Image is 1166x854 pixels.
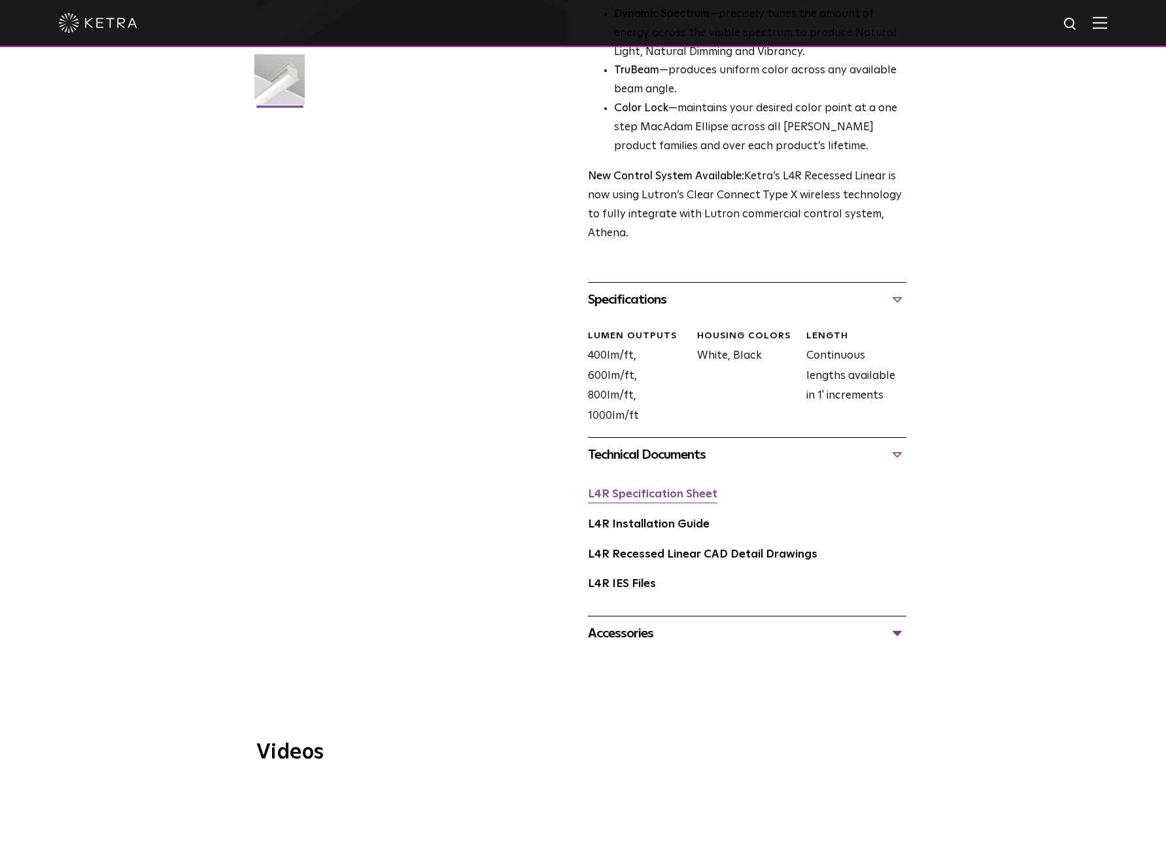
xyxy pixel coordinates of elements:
[588,330,687,343] div: LUMEN OUTPUTS
[1093,16,1107,29] img: Hamburger%20Nav.svg
[256,742,910,763] h3: Videos
[254,54,305,115] img: L4R-2021-Web-Square
[614,65,659,76] strong: TruBeam
[588,489,717,500] a: L4R Specification Sheet
[797,330,906,426] div: Continuous lengths available in 1' increments
[59,13,137,33] img: ketra-logo-2019-white
[588,549,817,560] a: L4R Recessed Linear CAD Detail Drawings
[588,171,744,182] strong: New Control System Available:
[588,289,906,310] div: Specifications
[588,444,906,465] div: Technical Documents
[588,623,906,644] div: Accessories
[578,330,687,426] div: 400lm/ft, 600lm/ft, 800lm/ft, 1000lm/ft
[687,330,797,426] div: White, Black
[697,330,797,343] div: HOUSING COLORS
[588,519,710,530] a: L4R Installation Guide
[588,578,656,590] a: L4R IES Files
[614,62,906,99] li: —produces uniform color across any available beam angle.
[806,330,906,343] div: LENGTH
[614,99,906,156] li: —maintains your desired color point at a one step MacAdam Ellipse across all [PERSON_NAME] produc...
[614,103,668,114] strong: Color Lock
[588,168,906,243] p: Ketra’s L4R Recessed Linear is now using Lutron’s Clear Connect Type X wireless technology to ful...
[1063,16,1079,33] img: search icon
